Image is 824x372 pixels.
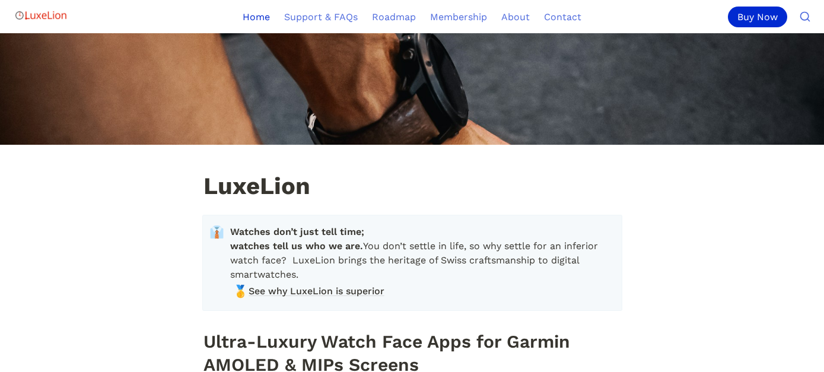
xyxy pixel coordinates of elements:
[202,173,622,202] h1: LuxeLion
[233,284,245,296] span: 🥇
[209,225,224,239] span: 👔
[728,7,792,27] a: Buy Now
[14,4,68,27] img: Logo
[728,7,787,27] div: Buy Now
[230,282,612,300] a: 🥇See why LuxeLion is superior
[230,226,367,252] strong: Watches don’t just tell time; watches tell us who we are.
[230,225,612,282] span: You don’t settle in life, so why settle for an inferior watch face? LuxeLion brings the heritage ...
[249,284,384,298] span: See why LuxeLion is superior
